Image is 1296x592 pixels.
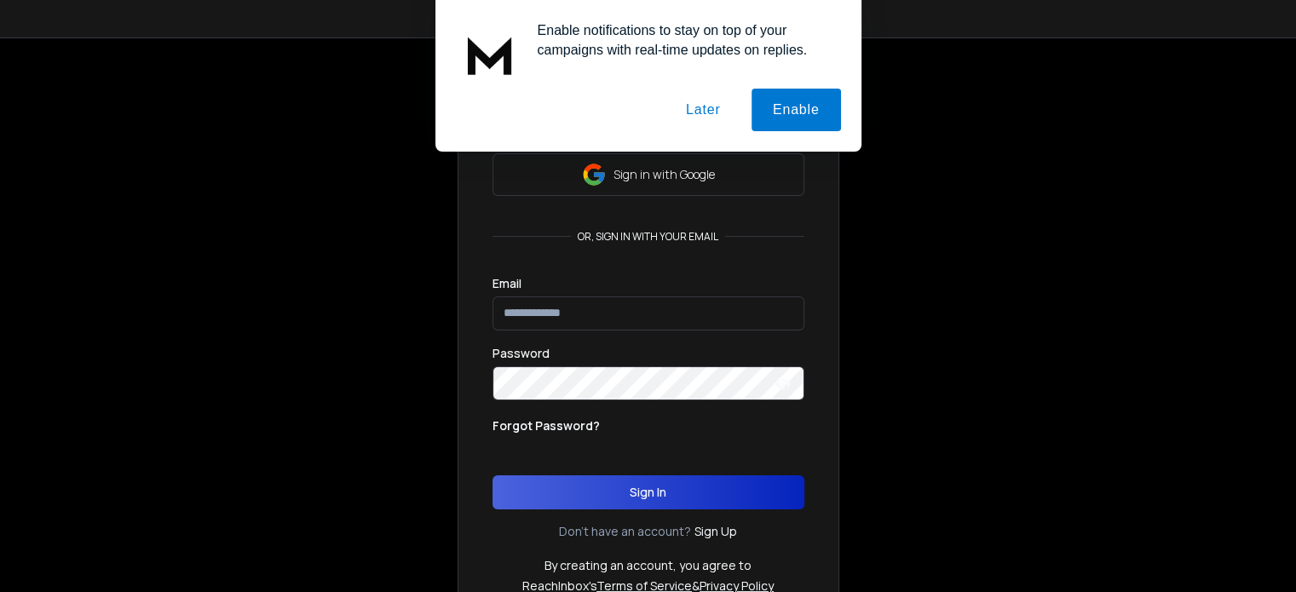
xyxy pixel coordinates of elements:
[544,557,752,574] p: By creating an account, you agree to
[524,20,841,60] div: Enable notifications to stay on top of your campaigns with real-time updates on replies.
[665,89,741,131] button: Later
[492,417,600,434] p: Forgot Password?
[752,89,841,131] button: Enable
[492,475,804,509] button: Sign In
[492,278,521,290] label: Email
[492,348,550,359] label: Password
[456,20,524,89] img: notification icon
[694,523,737,540] a: Sign Up
[613,166,715,183] p: Sign in with Google
[571,230,725,244] p: or, sign in with your email
[559,523,691,540] p: Don't have an account?
[492,153,804,196] button: Sign in with Google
